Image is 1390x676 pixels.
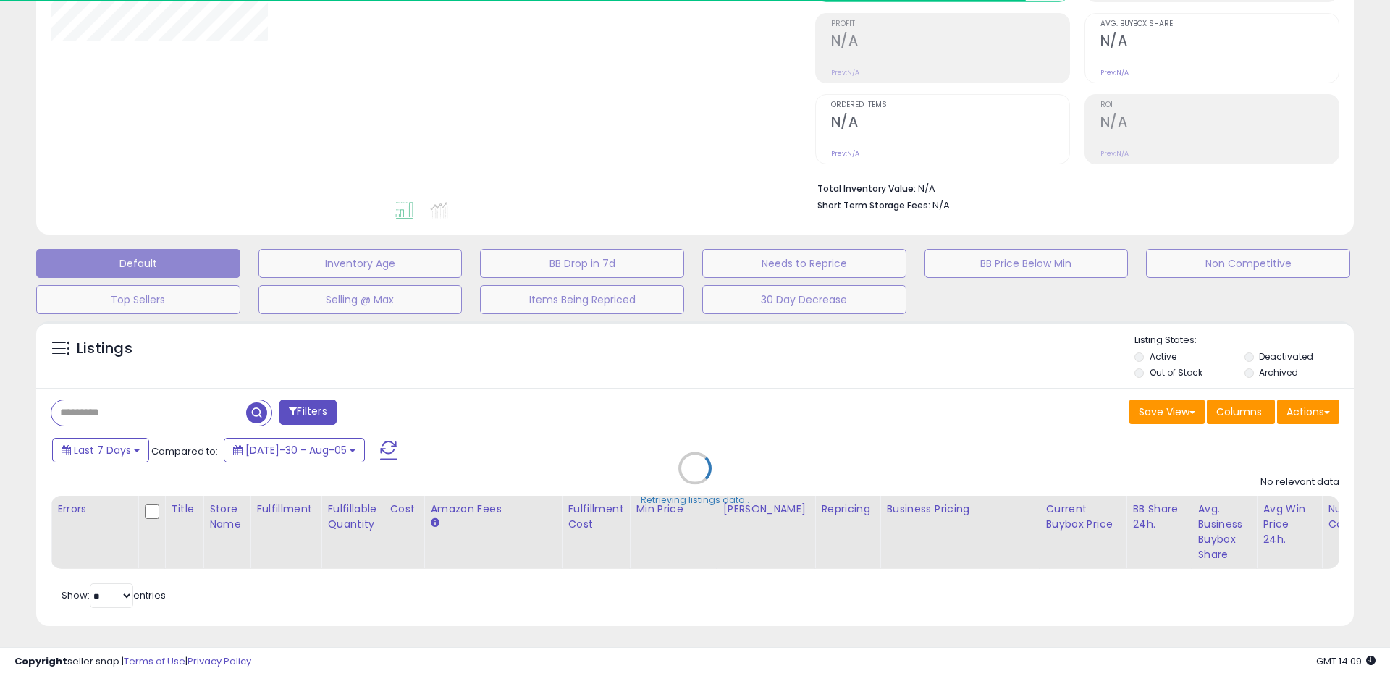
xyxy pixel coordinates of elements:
h2: N/A [1100,114,1339,133]
li: N/A [817,179,1328,196]
span: ROI [1100,101,1339,109]
button: BB Price Below Min [924,249,1129,278]
button: BB Drop in 7d [480,249,684,278]
strong: Copyright [14,654,67,668]
button: Non Competitive [1146,249,1350,278]
span: Ordered Items [831,101,1069,109]
small: Prev: N/A [1100,68,1129,77]
span: 2025-08-13 14:09 GMT [1316,654,1376,668]
h2: N/A [1100,33,1339,52]
b: Short Term Storage Fees: [817,199,930,211]
div: seller snap | | [14,655,251,669]
small: Prev: N/A [831,149,859,158]
button: Inventory Age [258,249,463,278]
button: Top Sellers [36,285,240,314]
a: Terms of Use [124,654,185,668]
small: Prev: N/A [1100,149,1129,158]
button: 30 Day Decrease [702,285,906,314]
h2: N/A [831,114,1069,133]
span: Profit [831,20,1069,28]
h2: N/A [831,33,1069,52]
button: Needs to Reprice [702,249,906,278]
button: Default [36,249,240,278]
div: Retrieving listings data.. [641,494,749,507]
b: Total Inventory Value: [817,182,916,195]
small: Prev: N/A [831,68,859,77]
a: Privacy Policy [188,654,251,668]
span: Avg. Buybox Share [1100,20,1339,28]
button: Items Being Repriced [480,285,684,314]
span: N/A [932,198,950,212]
button: Selling @ Max [258,285,463,314]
